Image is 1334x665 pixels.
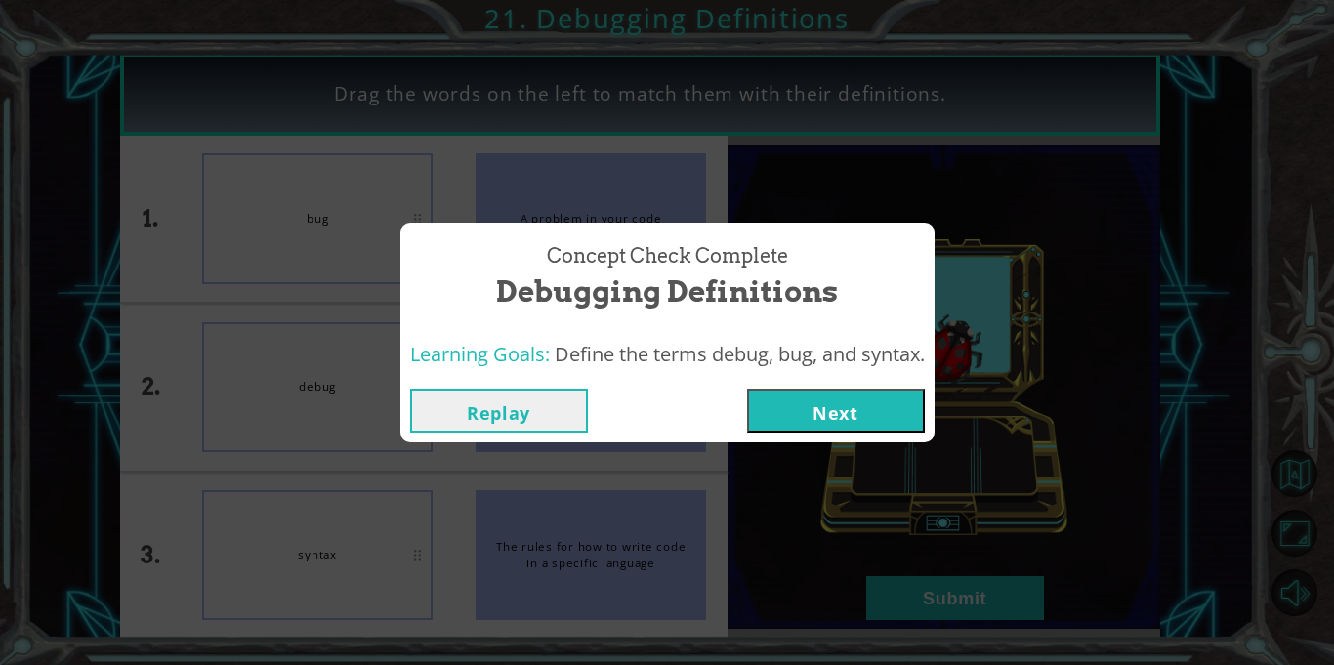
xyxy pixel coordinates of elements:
span: Define the terms debug, bug, and syntax. [555,341,925,367]
span: Concept Check Complete [547,242,788,270]
button: Replay [410,389,588,433]
span: Learning Goals: [410,341,550,367]
button: Next [747,389,925,433]
span: Debugging Definitions [496,270,838,312]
